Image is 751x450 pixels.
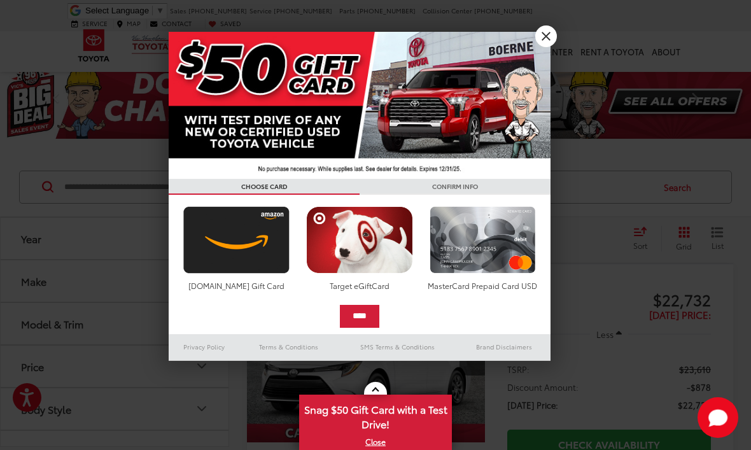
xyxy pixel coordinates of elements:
div: MasterCard Prepaid Card USD [426,280,539,291]
div: Target eGiftCard [303,280,416,291]
a: Terms & Conditions [240,339,337,355]
img: mastercard.png [426,206,539,274]
button: Toggle Chat Window [698,397,738,438]
img: 42635_top_851395.jpg [169,32,551,179]
img: targetcard.png [303,206,416,274]
div: [DOMAIN_NAME] Gift Card [180,280,293,291]
svg: Start Chat [698,397,738,438]
span: Snag $50 Gift Card with a Test Drive! [300,396,451,435]
a: SMS Terms & Conditions [337,339,458,355]
a: Brand Disclaimers [458,339,551,355]
h3: CONFIRM INFO [360,179,551,195]
h3: CHOOSE CARD [169,179,360,195]
a: Privacy Policy [169,339,240,355]
img: amazoncard.png [180,206,293,274]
